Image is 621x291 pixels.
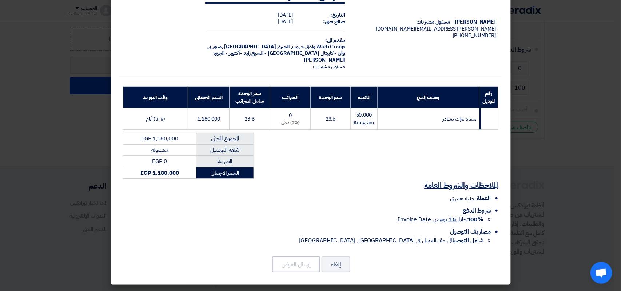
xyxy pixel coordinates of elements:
[453,32,496,39] span: [PHONE_NUMBER]
[278,11,292,19] span: [DATE]
[323,18,345,25] strong: صالح حتى:
[467,215,484,224] strong: 100%
[152,157,167,165] span: EGP 0
[230,87,270,108] th: سعر الوحدة شامل الضرائب
[376,25,496,33] span: [PERSON_NAME][EMAIL_ADDRESS][DOMAIN_NAME]
[152,146,168,154] span: مشموله
[188,87,230,108] th: السعر الاجمالي
[331,11,345,19] strong: التاريخ:
[326,115,336,123] span: 23.6
[377,87,479,108] th: وصف المنتج
[450,227,491,236] span: مصاريف التوصيل
[207,43,345,57] span: الجيزة, [GEOGRAPHIC_DATA] ,مبنى بى وان - كابيتال [GEOGRAPHIC_DATA] - الشيخ زايد -أكتوبر - الجيزه
[590,262,612,284] a: Open chat
[278,18,292,25] span: [DATE]
[245,115,255,123] span: 23.6
[289,112,292,119] span: 0
[453,236,484,245] strong: شامل التوصيل
[196,167,254,179] td: السعر الاجمالي
[443,115,477,123] span: سماد نترات نشادر
[450,194,475,203] span: جنيه مصري
[304,56,345,64] span: [PERSON_NAME]
[140,169,179,177] strong: EGP 1,180,000
[440,215,456,224] u: 15 يوم
[272,256,320,272] button: إرسال العرض
[425,180,498,191] u: الملاحظات والشروط العامة
[123,87,188,108] th: وقت التوريد
[479,87,498,108] th: رقم الموديل
[463,206,491,215] span: شروط الدفع
[326,36,345,44] strong: مقدم الى:
[196,156,254,167] td: الضريبة
[146,115,165,123] span: (3-5) أيام
[197,115,220,123] span: 1,180,000
[313,63,345,70] span: مسئول مشتريات
[196,133,254,145] td: المجموع الجزئي
[322,256,350,272] button: إلغاء
[273,120,307,126] div: (0%) معفى
[196,144,254,156] td: تكلفه التوصيل
[396,215,483,224] span: خلال من Invoice Date.
[270,87,310,108] th: الضرائب
[311,87,351,108] th: سعر الوحدة
[357,19,496,25] div: [PERSON_NAME] – مسئول مشتريات
[123,133,196,145] td: EGP 1,180,000
[351,87,377,108] th: الكمية
[354,111,374,126] span: 50,000 Kilogram
[291,43,345,50] span: Wadi Group وادي جروب,
[477,194,491,203] span: العملة
[123,236,484,245] li: الى مقر العميل في [GEOGRAPHIC_DATA], [GEOGRAPHIC_DATA]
